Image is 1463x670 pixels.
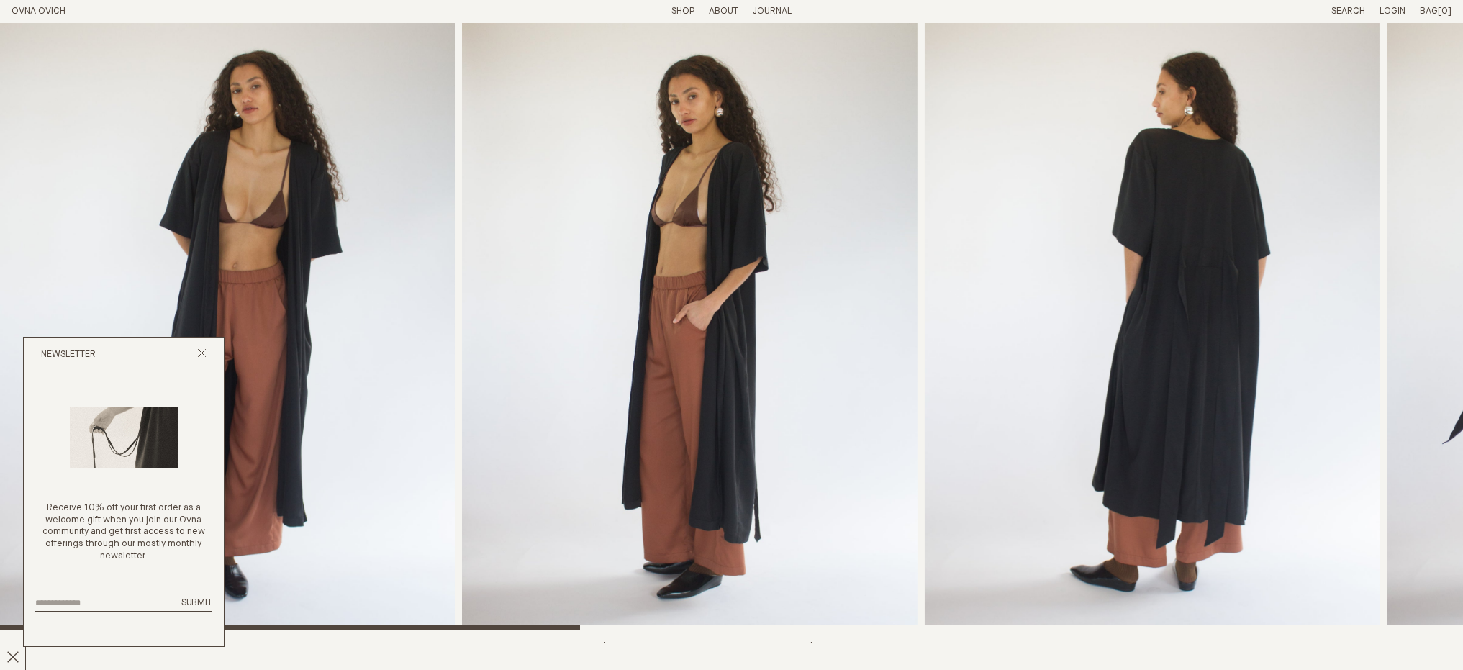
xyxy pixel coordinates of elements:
span: $440.00 [602,642,641,651]
h2: Harmony Dress [12,641,363,662]
a: Journal [753,6,792,16]
a: Login [1380,6,1405,16]
span: Bag [1420,6,1438,16]
h2: Newsletter [41,349,96,361]
summary: About [709,6,738,18]
span: [0] [1438,6,1451,16]
a: Search [1331,6,1365,16]
img: Harmony Dress [462,23,917,630]
span: $308.00 [808,642,847,651]
button: Close popup [197,348,207,362]
p: Receive 10% off your first order as a welcome gift when you join our Ovna community and get first... [35,502,212,563]
div: 3 / 8 [925,23,1380,630]
button: Submit [181,597,212,610]
a: Shop [671,6,694,16]
a: Home [12,6,65,16]
img: Harmony Dress [925,23,1380,630]
span: Submit [181,598,212,607]
div: 2 / 8 [462,23,917,630]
